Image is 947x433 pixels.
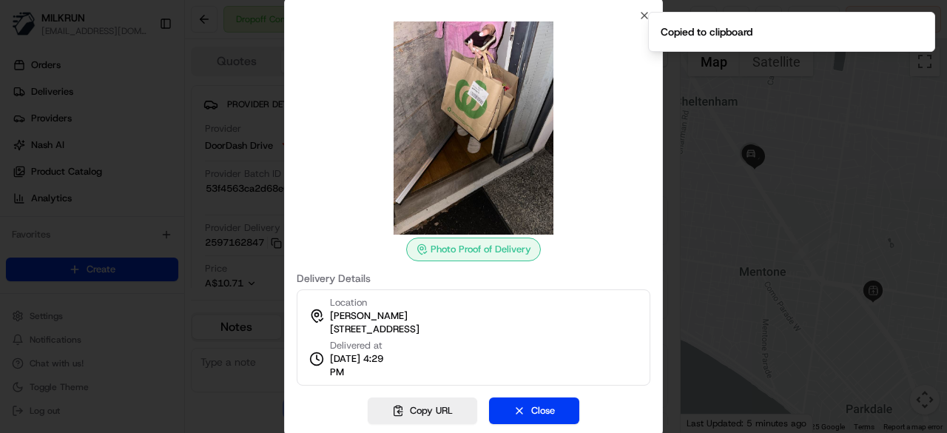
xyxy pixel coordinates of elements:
[330,339,398,352] span: Delivered at
[297,273,650,283] label: Delivery Details
[661,24,752,39] div: Copied to clipboard
[368,397,477,424] button: Copy URL
[367,21,580,235] img: photo_proof_of_delivery image
[330,309,408,323] span: [PERSON_NAME]
[406,238,541,261] div: Photo Proof of Delivery
[330,296,367,309] span: Location
[330,352,398,379] span: [DATE] 4:29 PM
[330,323,419,336] span: [STREET_ADDRESS]
[489,397,579,424] button: Close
